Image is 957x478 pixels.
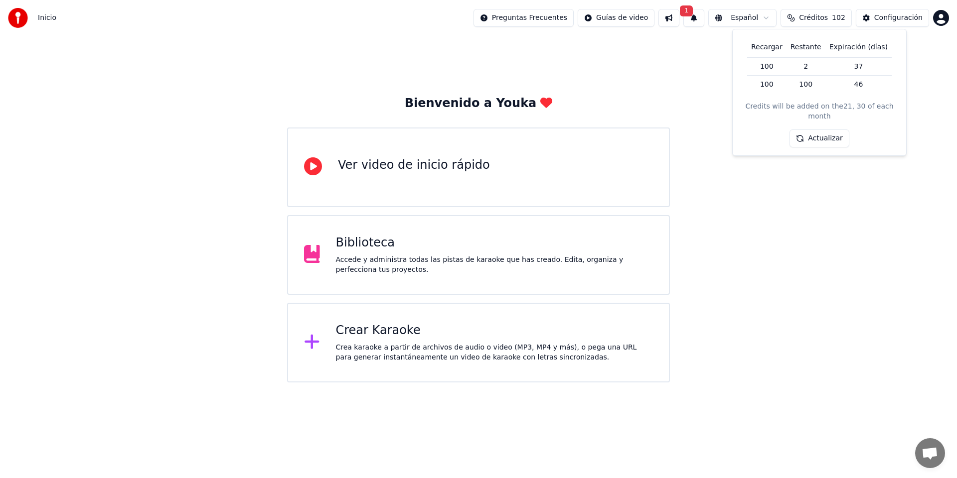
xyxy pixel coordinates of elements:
button: Preguntas Frecuentes [474,9,574,27]
button: Créditos102 [781,9,852,27]
td: 2 [787,57,825,76]
div: Accede y administra todas las pistas de karaoke que has creado. Edita, organiza y perfecciona tus... [336,255,653,275]
button: Guías de video [578,9,654,27]
div: Open chat [915,438,945,468]
div: Biblioteca [336,235,653,251]
td: 100 [747,76,787,94]
th: Restante [787,37,825,57]
div: Bienvenido a Youka [405,96,553,112]
td: 46 [825,76,892,94]
div: Crear Karaoke [336,323,653,339]
span: 1 [680,5,693,16]
img: youka [8,8,28,28]
th: Recargar [747,37,787,57]
td: 100 [787,76,825,94]
div: Crea karaoke a partir de archivos de audio o video (MP3, MP4 y más), o pega una URL para generar ... [336,343,653,362]
td: 37 [825,57,892,76]
span: Inicio [38,13,56,23]
button: Actualizar [790,129,849,147]
nav: breadcrumb [38,13,56,23]
td: 100 [747,57,787,76]
div: Credits will be added on the 21, 30 of each month [741,102,898,121]
th: Expiración (días) [825,37,892,57]
div: Configuración [874,13,923,23]
span: Créditos [799,13,828,23]
button: Configuración [856,9,929,27]
button: 1 [683,9,704,27]
span: 102 [832,13,845,23]
div: Ver video de inicio rápido [338,157,490,173]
